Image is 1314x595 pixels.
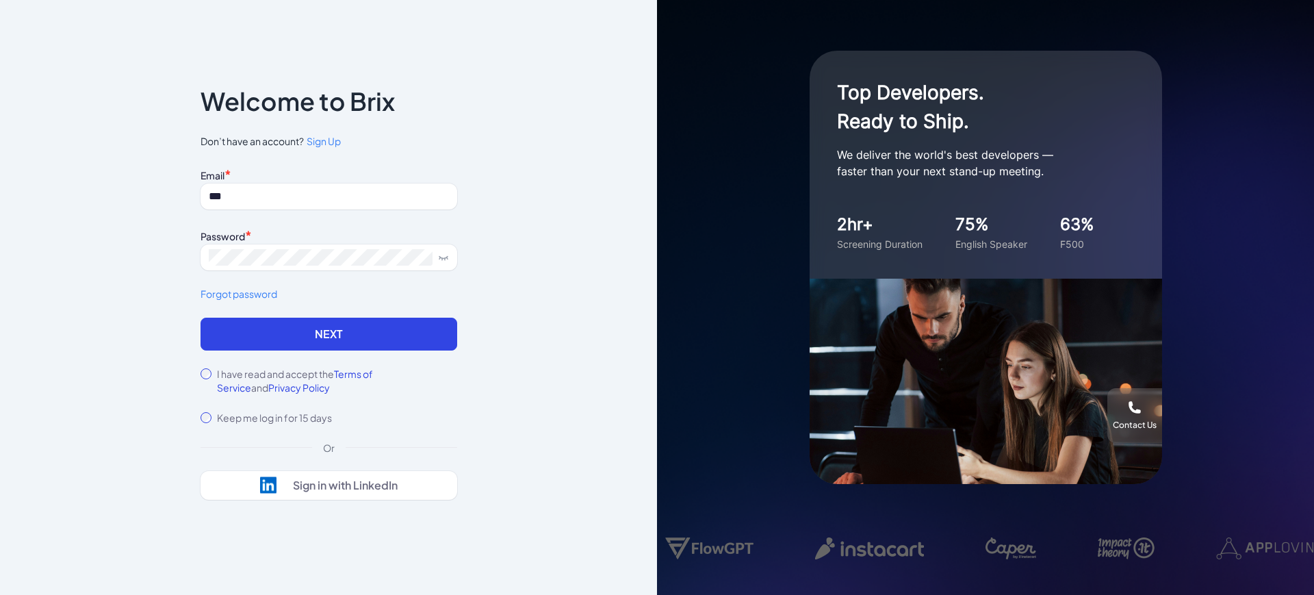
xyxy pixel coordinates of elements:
[1107,388,1162,443] button: Contact Us
[217,368,373,394] span: Terms of Service
[1113,420,1157,431] div: Contact Us
[201,287,457,301] a: Forgot password
[304,134,341,149] a: Sign Up
[312,441,346,455] div: Or
[837,212,923,237] div: 2hr+
[217,411,332,425] label: Keep me log in for 15 days
[955,212,1027,237] div: 75%
[201,169,224,181] label: Email
[201,318,457,351] button: Next
[955,237,1027,251] div: English Speaker
[293,479,398,492] div: Sign in with LinkedIn
[201,471,457,500] button: Sign in with LinkedIn
[837,78,1111,136] h1: Top Developers. Ready to Ship.
[201,134,457,149] span: Don’t have an account?
[217,367,457,394] label: I have read and accept the and
[837,237,923,251] div: Screening Duration
[1060,212,1094,237] div: 63%
[201,90,395,112] p: Welcome to Brix
[201,230,245,242] label: Password
[268,381,330,394] span: Privacy Policy
[837,147,1111,179] p: We deliver the world's best developers — faster than your next stand-up meeting.
[1060,237,1094,251] div: F500
[307,135,341,147] span: Sign Up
